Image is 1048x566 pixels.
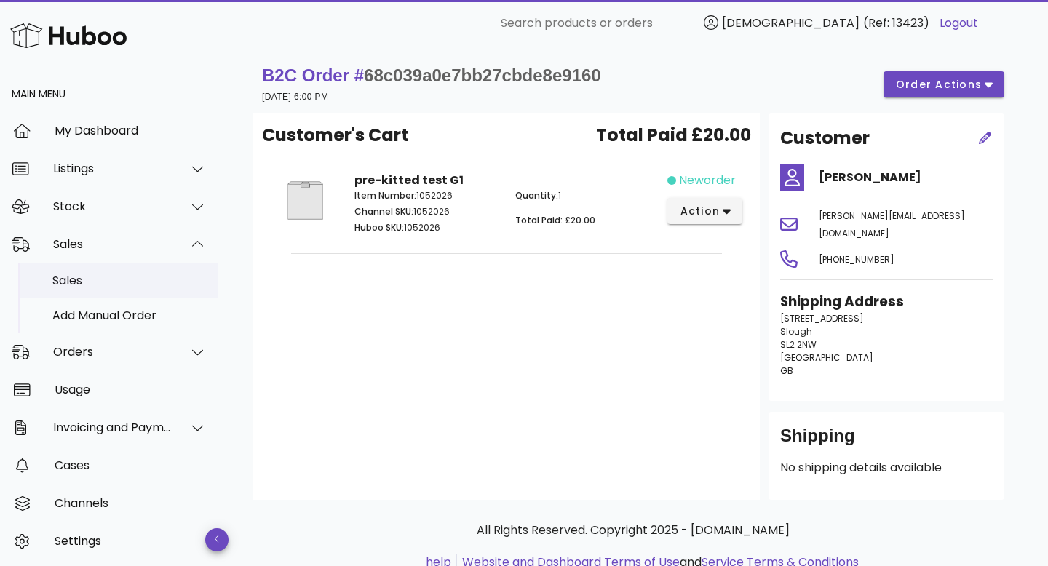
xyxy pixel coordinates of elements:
[884,71,1004,97] button: order actions
[780,292,993,312] h3: Shipping Address
[354,205,498,218] p: 1052026
[515,214,595,226] span: Total Paid: £20.00
[55,534,207,548] div: Settings
[819,169,993,186] h4: [PERSON_NAME]
[354,189,498,202] p: 1052026
[10,20,127,51] img: Huboo Logo
[354,221,404,234] span: Huboo SKU:
[780,325,812,338] span: Slough
[515,189,558,202] span: Quantity:
[53,199,172,213] div: Stock
[53,420,172,434] div: Invoicing and Payments
[863,15,929,31] span: (Ref: 13423)
[819,253,894,266] span: [PHONE_NUMBER]
[895,77,982,92] span: order actions
[354,172,464,188] strong: pre-kitted test G1
[55,458,207,472] div: Cases
[55,124,207,137] div: My Dashboard
[53,162,172,175] div: Listings
[780,338,817,351] span: SL2 2NW
[52,274,207,287] div: Sales
[780,364,793,377] span: GB
[52,308,207,322] div: Add Manual Order
[940,15,978,32] a: Logout
[53,345,172,359] div: Orders
[780,312,864,324] span: [STREET_ADDRESS]
[354,221,498,234] p: 1052026
[679,204,720,219] span: action
[55,496,207,510] div: Channels
[780,351,873,364] span: [GEOGRAPHIC_DATA]
[819,210,965,239] span: [PERSON_NAME][EMAIL_ADDRESS][DOMAIN_NAME]
[679,172,736,189] span: neworder
[354,205,413,218] span: Channel SKU:
[265,522,1001,539] p: All Rights Reserved. Copyright 2025 - [DOMAIN_NAME]
[667,198,742,224] button: action
[780,459,993,477] p: No shipping details available
[780,125,870,151] h2: Customer
[262,65,601,85] strong: B2C Order #
[515,189,659,202] p: 1
[722,15,860,31] span: [DEMOGRAPHIC_DATA]
[274,172,337,229] img: Product Image
[596,122,751,148] span: Total Paid £20.00
[780,424,993,459] div: Shipping
[262,122,408,148] span: Customer's Cart
[53,237,172,251] div: Sales
[354,189,416,202] span: Item Number:
[364,65,601,85] span: 68c039a0e7bb27cbde8e9160
[55,383,207,396] div: Usage
[262,92,328,102] small: [DATE] 6:00 PM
